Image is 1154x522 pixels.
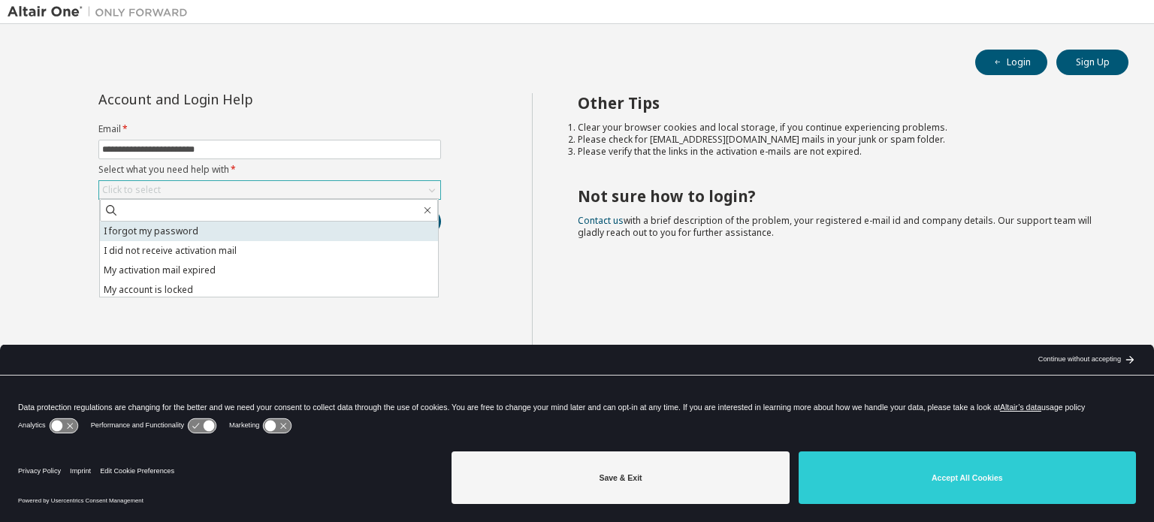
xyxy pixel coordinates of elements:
[100,222,438,241] li: I forgot my password
[975,50,1047,75] button: Login
[578,134,1102,146] li: Please check for [EMAIL_ADDRESS][DOMAIN_NAME] mails in your junk or spam folder.
[578,122,1102,134] li: Clear your browser cookies and local storage, if you continue experiencing problems.
[98,123,441,135] label: Email
[578,146,1102,158] li: Please verify that the links in the activation e-mails are not expired.
[578,214,624,227] a: Contact us
[578,93,1102,113] h2: Other Tips
[578,214,1092,239] span: with a brief description of the problem, your registered e-mail id and company details. Our suppo...
[8,5,195,20] img: Altair One
[99,181,440,199] div: Click to select
[102,184,161,196] div: Click to select
[98,93,373,105] div: Account and Login Help
[1056,50,1128,75] button: Sign Up
[578,186,1102,206] h2: Not sure how to login?
[98,164,441,176] label: Select what you need help with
